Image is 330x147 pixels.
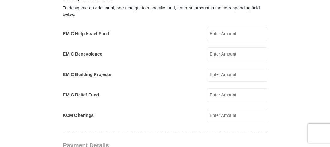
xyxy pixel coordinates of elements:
label: EMIC Benevolence [63,51,102,57]
input: Enter Amount [207,68,267,82]
input: Enter Amount [207,27,267,41]
label: EMIC Building Projects [63,71,111,78]
input: Enter Amount [207,109,267,122]
label: KCM Offerings [63,112,94,119]
label: EMIC Relief Fund [63,92,99,98]
div: To designate an additional, one-time gift to a specific fund, enter an amount in the correspondin... [63,5,267,18]
input: Enter Amount [207,47,267,61]
label: EMIC Help Israel Fund [63,30,109,37]
input: Enter Amount [207,88,267,102]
